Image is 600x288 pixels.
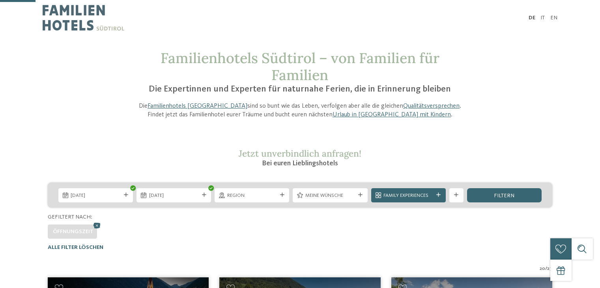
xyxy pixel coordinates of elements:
[305,192,355,199] span: Meine Wünsche
[71,192,120,199] span: [DATE]
[262,160,338,167] span: Bei euren Lieblingshotels
[494,193,514,198] span: filtern
[148,103,247,109] a: Familienhotels [GEOGRAPHIC_DATA]
[383,192,433,199] span: Family Experiences
[161,49,439,84] span: Familienhotels Südtirol – von Familien für Familien
[149,192,199,199] span: [DATE]
[48,214,92,220] span: Gefiltert nach:
[333,112,451,118] a: Urlaub in [GEOGRAPHIC_DATA] mit Kindern
[227,192,277,199] span: Region
[131,102,469,120] p: Die sind so bunt wie das Leben, verfolgen aber alle die gleichen . Findet jetzt das Familienhotel...
[547,265,552,272] span: 27
[239,148,361,159] span: Jetzt unverbindlich anfragen!
[403,103,460,109] a: Qualitätsversprechen
[540,265,545,272] span: 20
[529,15,535,21] a: DE
[545,265,547,272] span: /
[550,15,557,21] a: EN
[53,229,93,234] span: Öffnungszeit
[540,15,545,21] a: IT
[48,245,103,250] span: Alle Filter löschen
[149,85,451,94] span: Die Expertinnen und Experten für naturnahe Ferien, die in Erinnerung bleiben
